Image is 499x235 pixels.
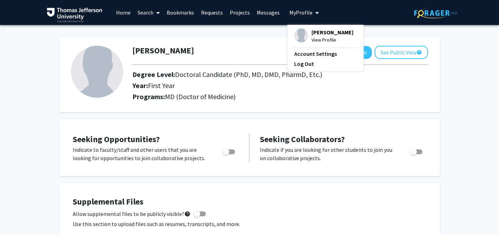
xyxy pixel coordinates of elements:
a: Account Settings [294,50,357,58]
a: Log Out [294,60,357,68]
mat-icon: help [417,48,422,56]
div: Toggle [220,146,239,156]
a: Search [134,0,163,25]
p: Indicate to faculty/staff and other users that you are looking for opportunities to join collabor... [73,146,209,162]
h2: Programs: [132,93,428,101]
h2: Year: [132,81,375,90]
h4: Supplemental Files [73,197,426,207]
p: Indicate if you are looking for other students to join you on collaborative projects. [260,146,397,162]
a: Requests [198,0,226,25]
span: MD (Doctor of Medicine) [165,92,236,101]
p: Use this section to upload files such as resumes, transcripts, and more. [73,220,426,228]
h1: [PERSON_NAME] [132,46,194,56]
img: Thomas Jefferson University Logo [47,8,102,22]
img: Profile Picture [294,28,308,42]
span: First Year [148,81,175,90]
div: Toggle [407,146,426,156]
a: Home [113,0,134,25]
a: Bookmarks [163,0,198,25]
span: [PERSON_NAME] [312,28,353,36]
span: Seeking Collaborators? [260,134,345,145]
span: My Profile [289,9,313,16]
img: ForagerOne Logo [414,8,457,18]
span: Allow supplemental files to be publicly visible? [73,210,191,218]
h2: Degree Level: [132,70,375,79]
span: Doctoral Candidate (PhD, MD, DMD, PharmD, Etc.) [175,70,322,79]
a: Projects [226,0,253,25]
button: See Public View [375,46,428,59]
span: Seeking Opportunities? [73,134,160,145]
span: View Profile [312,36,353,44]
div: Profile Picture[PERSON_NAME]View Profile [294,28,353,44]
iframe: Chat [5,204,29,230]
img: Profile Picture [71,46,123,98]
mat-icon: help [184,210,191,218]
a: Messages [253,0,283,25]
